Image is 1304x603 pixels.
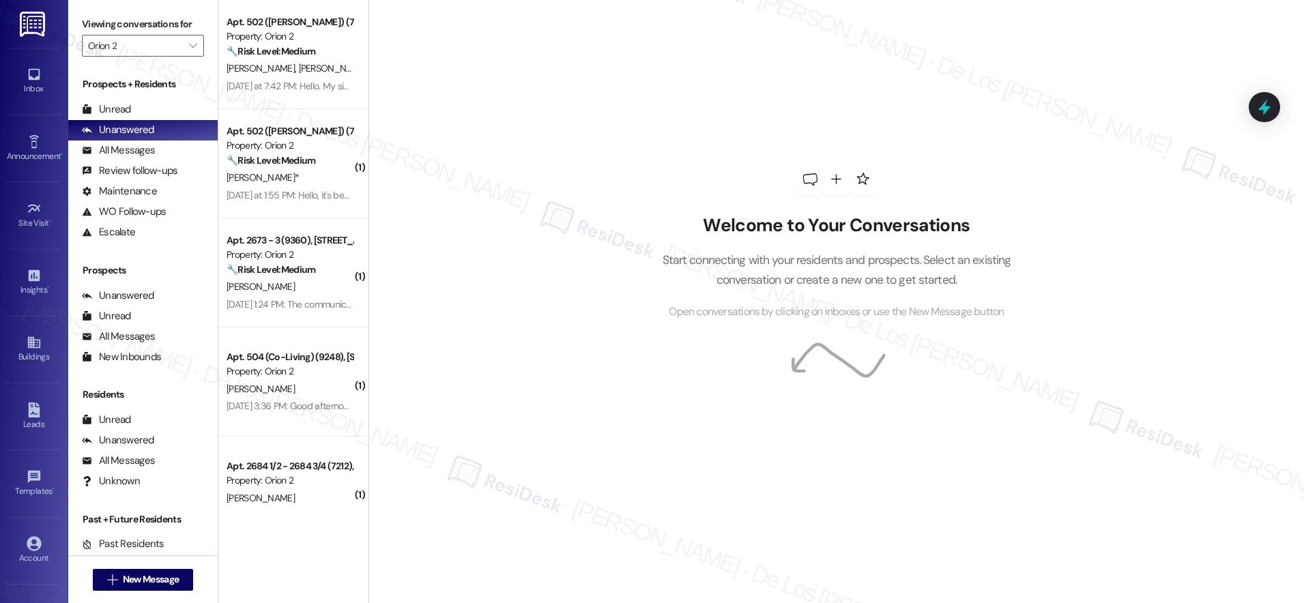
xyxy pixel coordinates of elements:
[7,465,61,502] a: Templates •
[7,398,61,435] a: Leads
[82,474,140,488] div: Unknown
[82,143,155,158] div: All Messages
[68,77,218,91] div: Prospects + Residents
[47,283,49,293] span: •
[107,574,117,585] i: 
[227,189,1006,201] div: [DATE] at 1:55 PM: Hello, it's been a week now and I haven't received a reply. I am suffering in ...
[82,164,177,178] div: Review follow-ups
[82,102,131,117] div: Unread
[669,304,1004,321] span: Open conversations by clicking on inboxes or use the New Message button
[82,14,204,35] label: Viewing conversations for
[93,569,194,591] button: New Message
[7,63,61,100] a: Inbox
[61,149,63,159] span: •
[227,138,353,153] div: Property: Orion 2
[82,205,166,219] div: WO Follow-ups
[227,298,823,310] div: [DATE] 1:24 PM: The communication process between Orion and its tenants. [PERSON_NAME] has not go...
[227,15,353,29] div: Apt. 502 ([PERSON_NAME]) (7468), [STREET_ADDRESS][PERSON_NAME]
[641,250,1032,289] p: Start connecting with your residents and prospects. Select an existing conversation or create a n...
[227,280,295,293] span: [PERSON_NAME]
[227,473,353,488] div: Property: Orion 2
[227,124,353,138] div: Apt. 502 ([PERSON_NAME]) (7467), [STREET_ADDRESS][PERSON_NAME]
[82,454,155,468] div: All Messages
[227,171,299,183] span: [PERSON_NAME]*
[227,263,315,276] strong: 🔧 Risk Level: Medium
[227,383,295,395] span: [PERSON_NAME]
[82,433,154,447] div: Unanswered
[82,537,164,551] div: Past Residents
[227,248,353,262] div: Property: Orion 2
[49,216,51,226] span: •
[227,29,353,44] div: Property: Orion 2
[227,492,295,504] span: [PERSON_NAME]
[53,484,55,494] span: •
[82,329,155,344] div: All Messages
[82,225,135,239] div: Escalate
[227,45,315,57] strong: 🔧 Risk Level: Medium
[82,350,161,364] div: New Inbounds
[88,35,182,57] input: All communities
[298,62,375,74] span: [PERSON_NAME]*
[68,263,218,278] div: Prospects
[227,364,353,379] div: Property: Orion 2
[82,289,154,303] div: Unanswered
[227,350,353,364] div: Apt. 504 (Co-Living) (9248), [STREET_ADDRESS][PERSON_NAME]
[68,512,218,527] div: Past + Future Residents
[227,233,353,248] div: Apt. 2673 - 3 (9360), [STREET_ADDRESS]
[82,123,154,137] div: Unanswered
[68,387,218,402] div: Residents
[7,331,61,368] a: Buildings
[7,197,61,234] a: Site Visit •
[7,532,61,569] a: Account
[82,309,131,323] div: Unread
[227,459,353,473] div: Apt. 2684 1/2 - 2684 3/4 (7212), [STREET_ADDRESS]
[227,62,299,74] span: [PERSON_NAME]
[82,184,157,198] div: Maintenance
[189,40,197,51] i: 
[7,264,61,301] a: Insights •
[82,413,131,427] div: Unread
[20,12,48,37] img: ResiDesk Logo
[227,154,315,166] strong: 🔧 Risk Level: Medium
[123,572,179,587] span: New Message
[641,215,1032,237] h2: Welcome to Your Conversations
